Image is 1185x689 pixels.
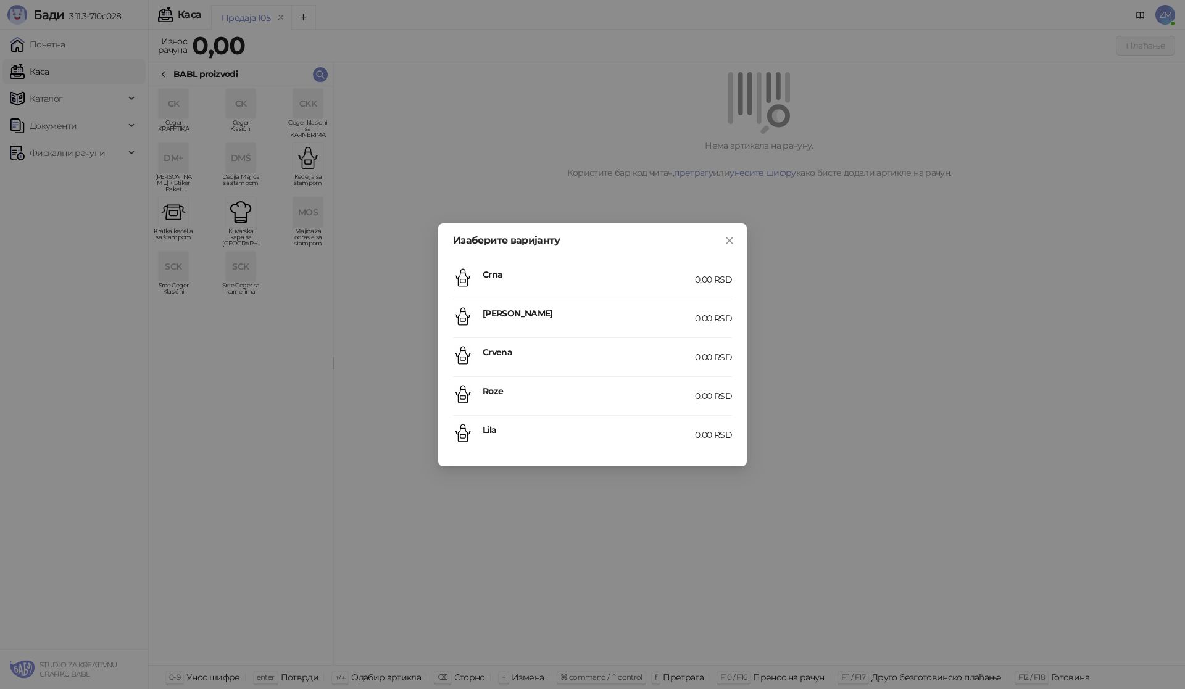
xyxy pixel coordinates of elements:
[720,231,739,250] button: Close
[483,268,695,281] h4: Crna
[483,307,695,320] h4: [PERSON_NAME]
[695,311,732,325] div: 0,00 RSD
[725,236,734,245] span: close
[695,273,732,286] div: 0,00 RSD
[695,389,732,403] div: 0,00 RSD
[453,423,473,443] img: Kecelja sa štampom
[695,428,732,442] div: 0,00 RSD
[483,345,695,359] h4: Crvena
[483,423,695,437] h4: Lila
[453,307,473,326] img: Kecelja sa štampom
[453,384,473,404] img: Kecelja sa štampom
[453,268,473,287] img: Kecelja sa štampom
[483,384,695,398] h4: Roze
[453,345,473,365] img: Kecelja sa štampom
[695,350,732,364] div: 0,00 RSD
[453,236,732,245] div: Изаберите варијанту
[720,236,739,245] span: Close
